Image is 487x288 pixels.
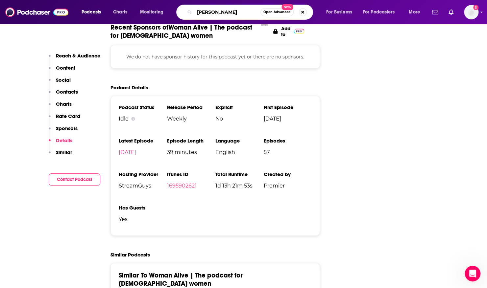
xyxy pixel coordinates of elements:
[263,183,312,189] span: Premier
[49,173,100,186] button: Contact Podcast
[119,171,167,177] h3: Hosting Provider
[110,252,150,258] h2: Similar Podcasts
[119,149,136,155] a: [DATE]
[215,104,263,110] h3: Explicit
[167,116,215,122] span: Weekly
[464,5,478,19] img: User Profile
[215,138,263,144] h3: Language
[119,104,167,110] h3: Podcast Status
[49,77,71,89] button: Social
[119,53,312,60] p: We do not have sponsor history for this podcast yet or there are no sponsors.
[5,6,68,18] img: Podchaser - Follow, Share and Rate Podcasts
[273,23,304,40] a: Add to
[363,8,395,17] span: For Podcasters
[119,271,243,288] a: Similar To Woman Alive | The podcast for [DEMOGRAPHIC_DATA] women
[167,171,215,177] h3: iTunes ID
[119,216,167,222] span: Yes
[49,101,72,113] button: Charts
[140,8,163,17] span: Monitoring
[464,5,478,19] span: Logged in as ShellB
[56,113,80,119] p: Rate Card
[326,8,352,17] span: For Business
[56,77,71,83] p: Social
[56,137,72,144] p: Details
[119,138,167,144] h3: Latest Episode
[110,84,148,91] h2: Podcast Details
[49,149,72,161] button: Similar
[359,7,404,17] button: open menu
[113,8,127,17] span: Charts
[322,7,360,17] button: open menu
[263,171,312,177] h3: Created by
[281,26,290,37] p: Add to
[56,101,72,107] p: Charts
[215,116,263,122] span: No
[404,7,428,17] button: open menu
[49,125,78,137] button: Sponsors
[215,149,263,155] span: English
[167,183,196,189] a: 1695902621
[167,138,215,144] h3: Episode Length
[49,89,78,101] button: Contacts
[215,183,263,189] span: 1d 13h 21m 53s
[56,53,100,59] p: Reach & Audience
[263,104,312,110] h3: First Episode
[263,11,291,14] span: Open Advanced
[49,65,75,77] button: Content
[167,149,215,155] span: 39 minutes
[56,125,78,131] p: Sponsors
[49,137,72,149] button: Details
[261,22,268,27] div: Beta
[183,5,319,20] div: Search podcasts, credits, & more...
[110,23,258,40] span: Recent Sponsors of Woman Alive | The podcast for [DEMOGRAPHIC_DATA] women
[56,89,78,95] p: Contacts
[135,7,172,17] button: open menu
[215,171,263,177] h3: Total Runtime
[446,7,456,18] a: Show notifications dropdown
[465,266,480,281] iframe: Intercom live chat
[263,116,312,122] span: [DATE]
[167,104,215,110] h3: Release Period
[109,7,131,17] a: Charts
[56,149,72,155] p: Similar
[260,8,294,16] button: Open AdvancedNew
[281,4,293,10] span: New
[294,29,304,34] img: Pro Logo
[119,205,167,211] h3: Has Guests
[56,65,75,71] p: Content
[464,5,478,19] button: Show profile menu
[473,5,478,10] svg: Add a profile image
[49,113,80,125] button: Rate Card
[82,8,101,17] span: Podcasts
[263,149,312,155] span: 57
[119,116,167,122] div: Idle
[409,8,420,17] span: More
[263,138,312,144] h3: Episodes
[194,7,260,17] input: Search podcasts, credits, & more...
[49,53,100,65] button: Reach & Audience
[77,7,110,17] button: open menu
[429,7,441,18] a: Show notifications dropdown
[119,183,167,189] span: StreamGuys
